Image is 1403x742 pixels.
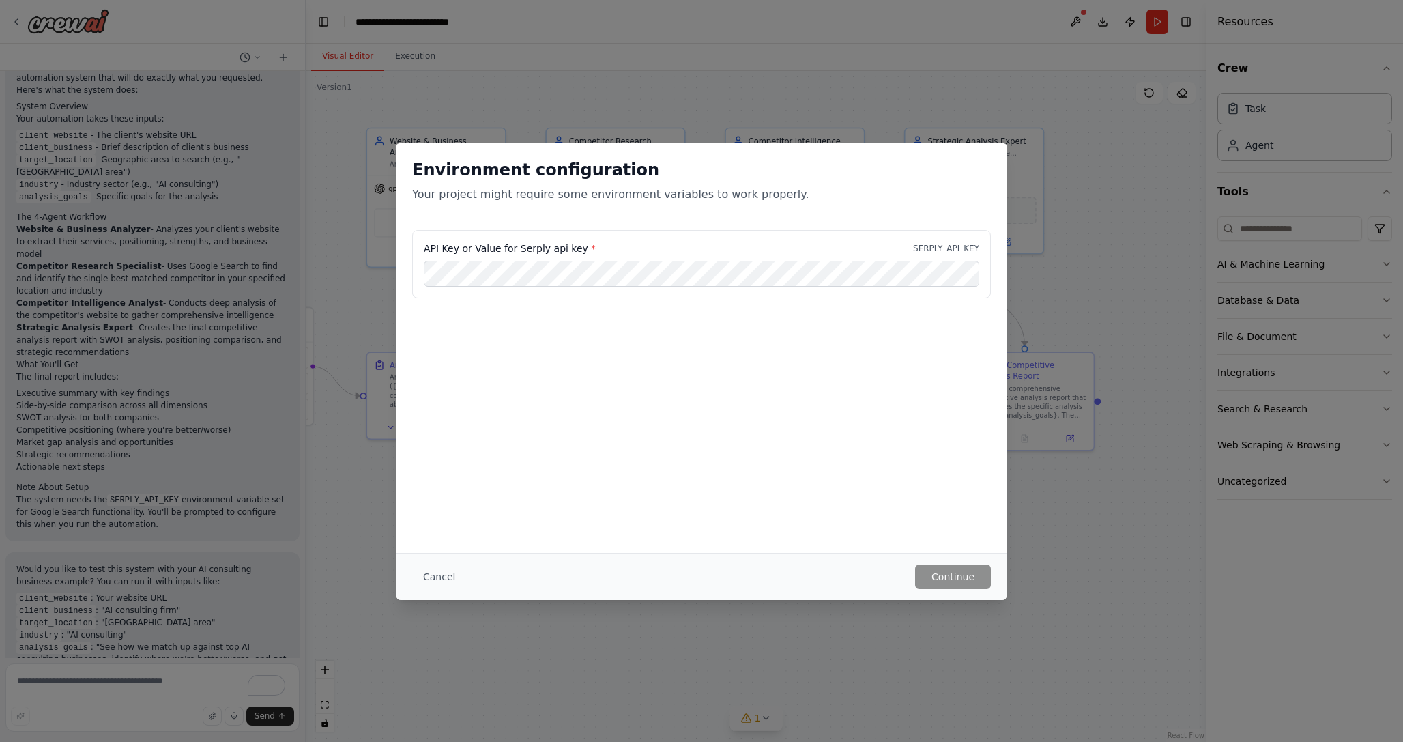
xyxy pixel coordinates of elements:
[412,565,466,589] button: Cancel
[424,242,596,255] label: API Key or Value for Serply api key
[412,186,991,203] p: Your project might require some environment variables to work properly.
[913,243,979,254] p: SERPLY_API_KEY
[412,159,991,181] h2: Environment configuration
[915,565,991,589] button: Continue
